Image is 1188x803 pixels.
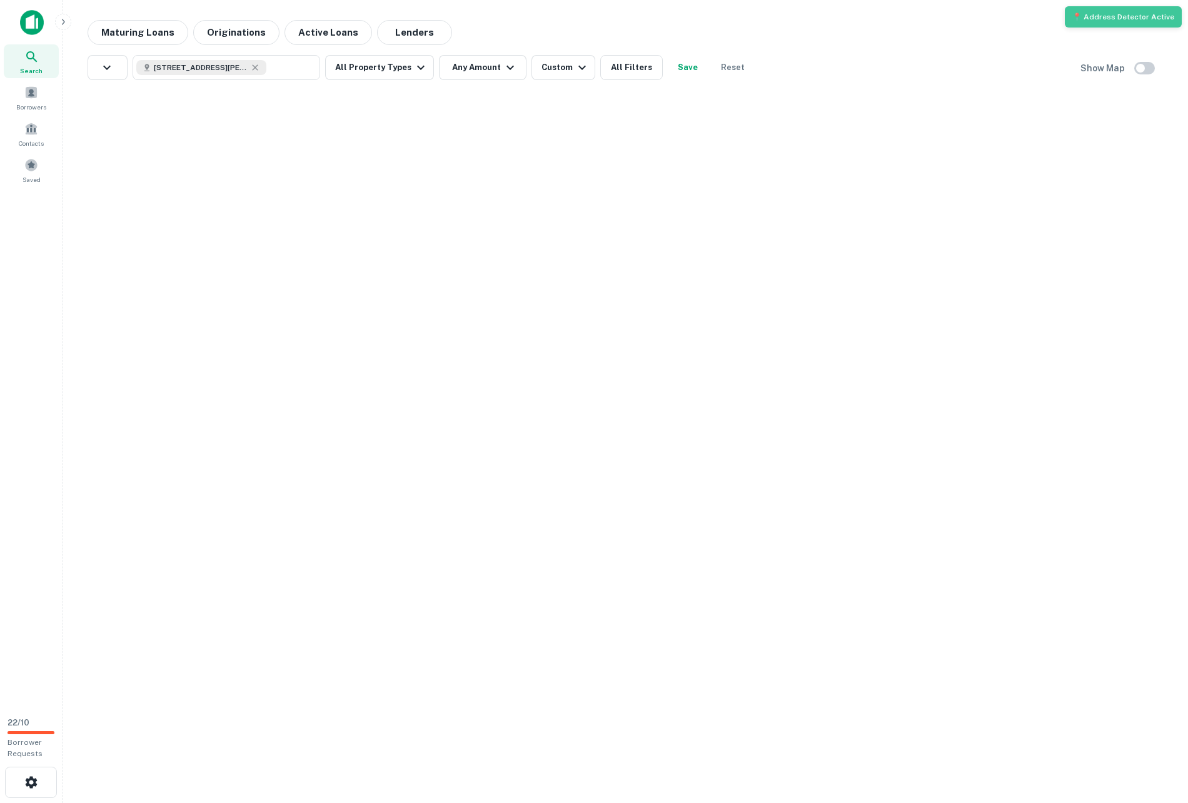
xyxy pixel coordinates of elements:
button: All Property Types [325,55,434,80]
h6: Show Map [1080,61,1127,75]
span: 22 / 10 [8,718,29,727]
button: Maturing Loans [88,20,188,45]
button: Custom [531,55,595,80]
iframe: Chat Widget [1125,703,1188,763]
span: Search [20,66,43,76]
img: capitalize-icon.png [20,10,44,35]
button: Active Loans [284,20,372,45]
div: 📍 Address Detector Active [1065,6,1182,28]
span: Borrowers [16,102,46,112]
span: Saved [23,174,41,184]
a: Contacts [4,117,59,151]
a: Search [4,44,59,78]
button: Save your search to get updates of matches that match your search criteria. [668,55,708,80]
a: Saved [4,153,59,187]
a: Borrowers [4,81,59,114]
button: Reset [713,55,753,80]
span: Borrower Requests [8,738,43,758]
button: Originations [193,20,279,45]
button: Any Amount [439,55,526,80]
div: Custom [541,60,590,75]
button: Lenders [377,20,452,45]
span: [STREET_ADDRESS][PERSON_NAME] [154,62,248,73]
button: All Filters [600,55,663,80]
span: Contacts [19,138,44,148]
